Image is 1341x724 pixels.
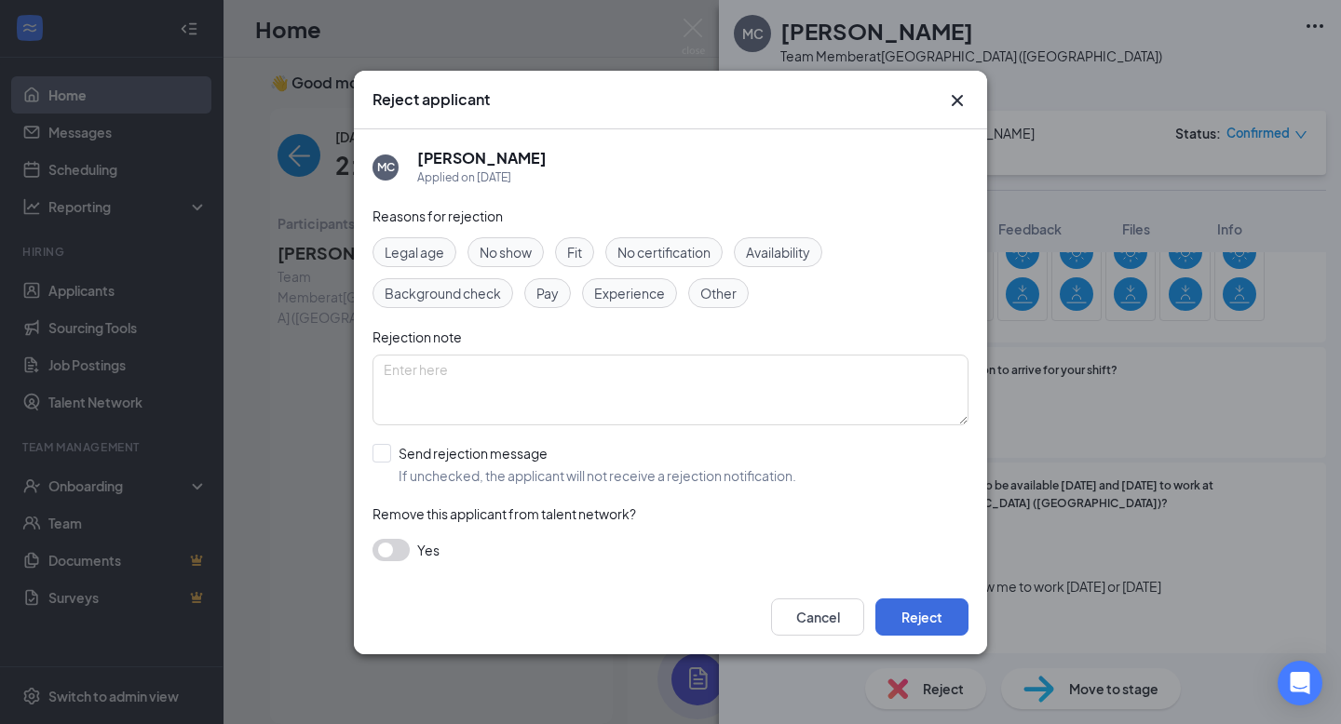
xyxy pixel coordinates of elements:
[746,242,810,262] span: Availability
[875,598,968,636] button: Reject
[372,505,636,522] span: Remove this applicant from talent network?
[372,89,490,110] h3: Reject applicant
[417,168,547,187] div: Applied on [DATE]
[385,283,501,303] span: Background check
[1278,661,1322,705] div: Open Intercom Messenger
[700,283,737,303] span: Other
[594,283,665,303] span: Experience
[377,159,395,175] div: MC
[946,89,968,112] svg: Cross
[372,208,503,224] span: Reasons for rejection
[480,242,532,262] span: No show
[946,89,968,112] button: Close
[417,539,440,561] span: Yes
[417,148,547,168] h5: [PERSON_NAME]
[771,598,864,636] button: Cancel
[536,283,559,303] span: Pay
[372,328,462,345] span: Rejection note
[567,242,582,262] span: Fit
[385,242,444,262] span: Legal age
[617,242,711,262] span: No certification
